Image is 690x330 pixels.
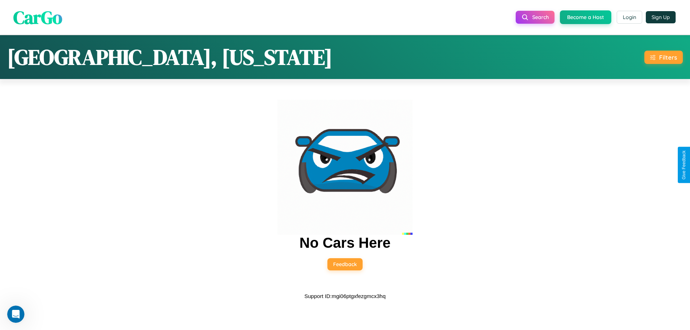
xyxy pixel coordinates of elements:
img: car [277,100,413,235]
span: CarGo [13,5,62,29]
h1: [GEOGRAPHIC_DATA], [US_STATE] [7,42,332,72]
p: Support ID: mgi06ptgxfezgmcx3hq [304,291,386,301]
button: Sign Up [646,11,676,23]
div: Filters [659,54,677,61]
div: Give Feedback [681,150,686,180]
button: Search [516,11,555,24]
button: Filters [644,51,683,64]
button: Feedback [327,258,363,270]
button: Login [617,11,642,24]
h2: No Cars Here [299,235,390,251]
iframe: Intercom live chat [7,306,24,323]
span: Search [532,14,549,20]
button: Become a Host [560,10,611,24]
